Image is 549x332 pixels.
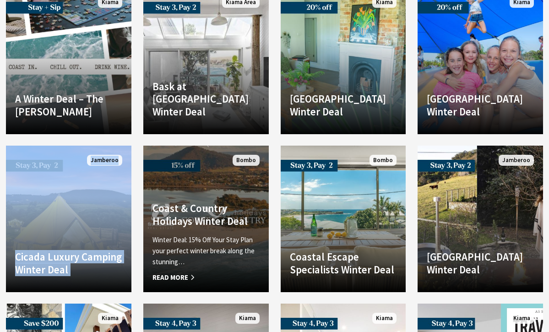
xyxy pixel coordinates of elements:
[15,93,122,118] h4: A Winter Deal – The [PERSON_NAME]
[152,80,260,118] h4: Bask at [GEOGRAPHIC_DATA] Winter Deal
[427,250,534,276] h4: [GEOGRAPHIC_DATA] Winter Deal
[233,155,260,166] span: Bombo
[152,272,260,283] span: Read More
[87,155,122,166] span: Jamberoo
[372,313,397,324] span: Kiama
[427,93,534,118] h4: [GEOGRAPHIC_DATA] Winter Deal
[290,93,397,118] h4: [GEOGRAPHIC_DATA] Winter Deal
[418,146,543,292] a: Another Image Used [GEOGRAPHIC_DATA] Winter Deal Jamberoo
[499,155,534,166] span: Jamberoo
[15,250,122,276] h4: Cicada Luxury Camping Winter Deal
[235,313,260,324] span: Kiama
[152,202,260,227] h4: Coast & Country Holidays Winter Deal
[6,146,131,292] a: Another Image Used Cicada Luxury Camping Winter Deal Jamberoo
[143,146,269,292] a: Another Image Used Coast & Country Holidays Winter Deal Winter Deal: 15% Off Your Stay Plan your ...
[281,146,406,292] a: Another Image Used Coastal Escape Specialists Winter Deal Bombo
[98,313,122,324] span: Kiama
[510,313,534,324] span: Kiama
[370,155,397,166] span: Bombo
[152,234,260,267] p: Winter Deal: 15% Off Your Stay Plan your perfect winter break along the stunning…
[290,250,397,276] h4: Coastal Escape Specialists Winter Deal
